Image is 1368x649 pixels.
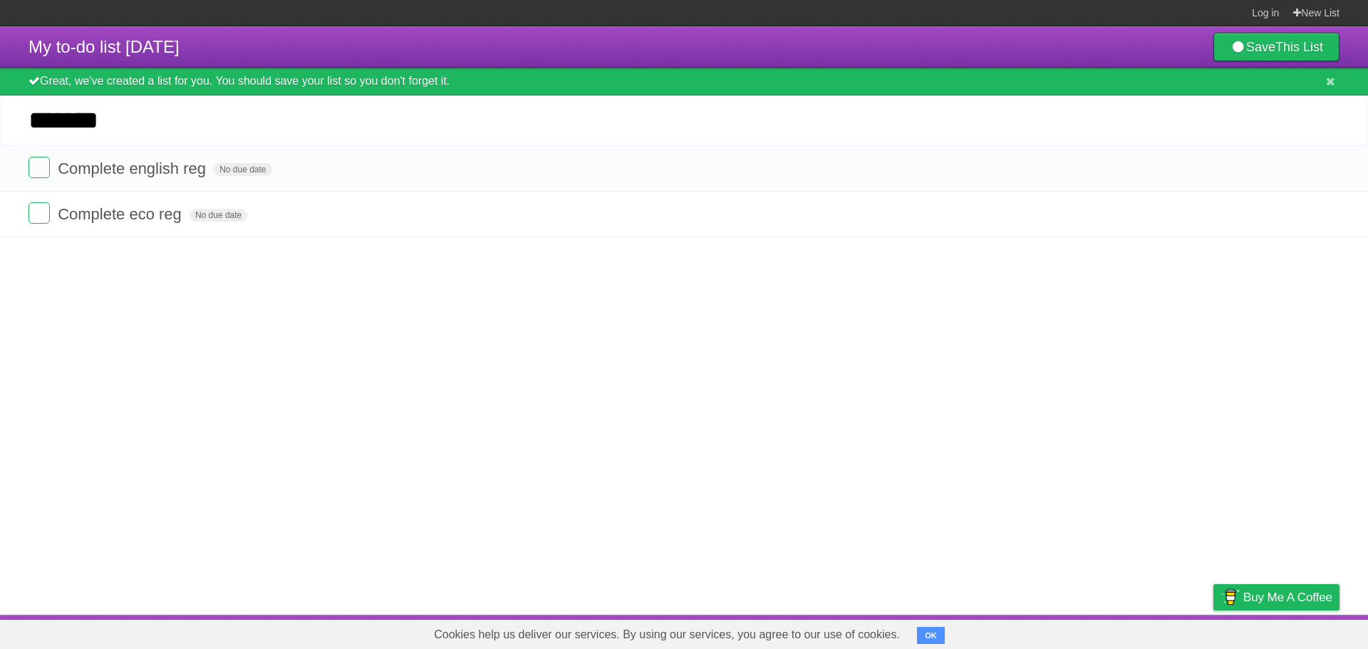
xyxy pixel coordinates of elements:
span: No due date [190,209,247,222]
span: No due date [214,163,271,176]
label: Done [28,202,50,224]
span: Complete english reg [58,160,209,177]
a: Privacy [1195,618,1232,645]
label: Done [28,157,50,178]
span: Cookies help us deliver our services. By using our services, you agree to our use of cookies. [420,621,914,649]
a: SaveThis List [1213,33,1339,61]
span: My to-do list [DATE] [28,37,180,56]
button: OK [917,627,945,644]
a: Developers [1071,618,1129,645]
a: Suggest a feature [1250,618,1339,645]
span: Complete eco reg [58,205,185,223]
a: About [1024,618,1054,645]
span: Buy me a coffee [1243,585,1332,610]
b: This List [1275,40,1323,54]
a: Terms [1146,618,1178,645]
img: Buy me a coffee [1221,585,1240,609]
a: Buy me a coffee [1213,584,1339,611]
